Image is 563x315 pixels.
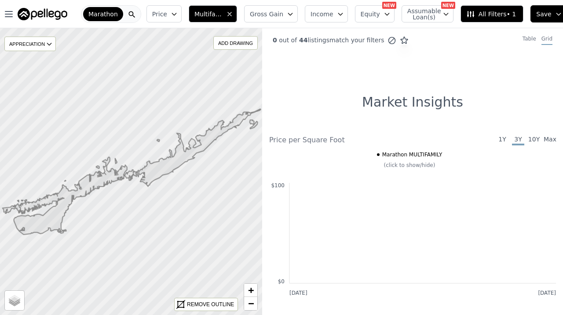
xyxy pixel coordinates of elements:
h1: Market Insights [362,94,463,110]
span: Save [536,10,551,19]
span: Income [311,10,333,19]
div: (click to show/hide) [263,162,556,169]
text: $100 [271,182,285,189]
span: All Filters • 1 [466,10,516,19]
button: Price [146,5,182,22]
div: REMOVE OUTLINE [187,300,234,308]
span: Equity [361,10,380,19]
button: Gross Gain [244,5,298,22]
span: 1Y [496,135,508,145]
span: 0 [273,37,277,44]
div: Grid [541,35,552,45]
button: Assumable Loan(s) [402,5,453,22]
div: ADD DRAWING [214,37,257,49]
div: NEW [382,2,396,9]
span: − [248,298,254,309]
button: All Filters• 1 [461,5,523,22]
span: 3Y [512,135,524,145]
span: Price [152,10,167,19]
img: Pellego [18,8,67,20]
div: APPRECIATION [4,37,56,51]
div: Table [523,35,536,45]
span: Multifamily [194,10,223,19]
span: + [248,285,254,296]
button: Income [305,5,348,22]
span: Marathon MULTIFAMILY [382,151,442,158]
div: out of listings [262,36,409,45]
div: Price per Square Foot [269,135,413,145]
span: Assumable Loan(s) [407,8,435,20]
span: Marathon [88,10,118,19]
a: Zoom in [244,284,257,297]
span: 44 [297,37,307,44]
text: [DATE] [538,290,556,296]
span: Gross Gain [250,10,283,19]
text: $0 [278,278,285,285]
a: Zoom out [244,297,257,310]
div: NEW [441,2,455,9]
button: Multifamily [189,5,237,22]
span: 10Y [528,135,540,145]
a: Layers [5,291,24,310]
button: Equity [355,5,395,22]
text: [DATE] [289,290,307,296]
span: Max [544,135,556,145]
span: match your filters [329,36,384,44]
